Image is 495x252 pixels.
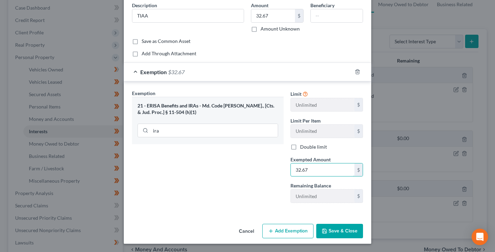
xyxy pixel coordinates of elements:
[262,224,313,238] button: Add Exemption
[261,25,300,32] label: Amount Unknown
[295,9,303,22] div: $
[290,91,301,97] span: Limit
[291,163,354,176] input: 0.00
[300,144,327,150] label: Double limit
[311,9,363,22] input: --
[251,2,268,9] label: Amount
[291,190,354,203] input: --
[290,157,331,162] span: Exempted Amount
[290,182,331,189] label: Remaining Balance
[151,124,278,137] input: Search exemption rules...
[233,225,260,238] button: Cancel
[354,163,363,176] div: $
[291,98,354,111] input: --
[310,2,334,9] label: Beneficiary
[168,69,185,75] span: $32.67
[132,2,157,8] span: Description
[472,229,488,245] div: Open Intercom Messenger
[316,224,363,238] button: Save & Close
[137,103,278,115] div: 21 - ERISA Benefits and IRAs - Md. Code [PERSON_NAME]., [Cts. & Jud. Proc.] § 11-504 (h)(1)
[142,38,190,45] label: Save as Common Asset
[354,125,363,138] div: $
[291,125,354,138] input: --
[290,117,321,124] label: Limit Per Item
[132,9,244,22] input: Describe...
[132,90,155,96] span: Exemption
[354,190,363,203] div: $
[142,50,196,57] label: Add Through Attachment
[140,69,167,75] span: Exemption
[251,9,295,22] input: 0.00
[354,98,363,111] div: $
